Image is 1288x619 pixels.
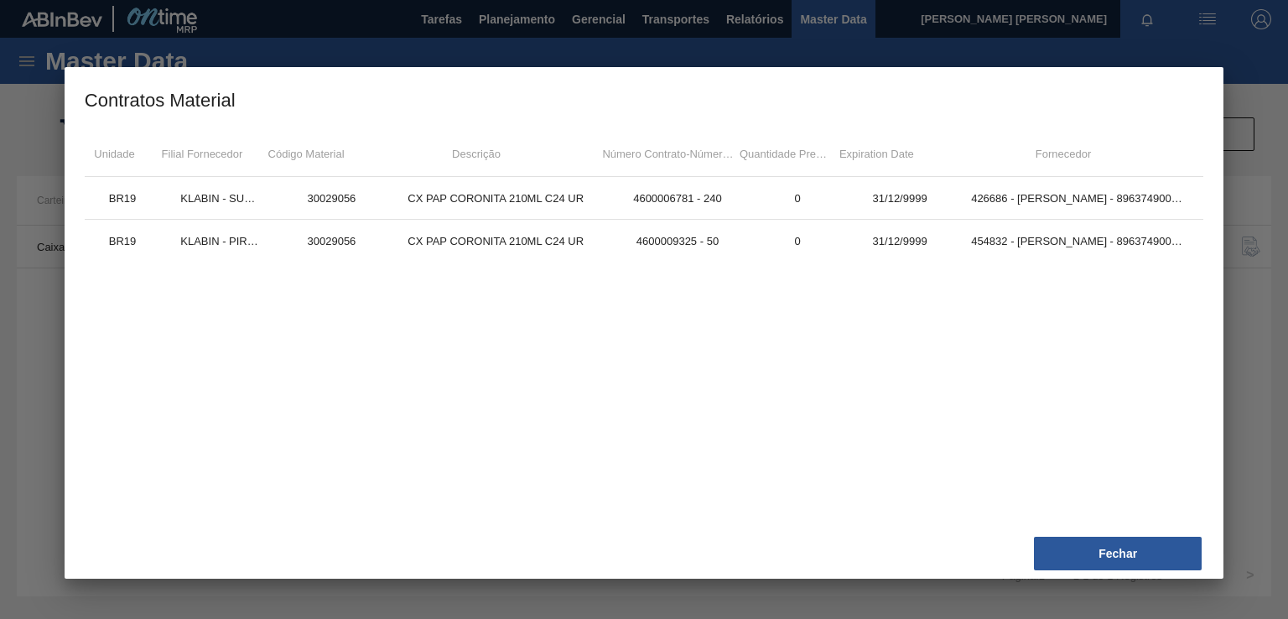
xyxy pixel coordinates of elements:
[85,131,145,177] td: Unidade
[951,220,1203,263] td: 454832 - KLABIN S.A. - 89637490017463
[85,220,160,263] td: BR19
[160,220,280,263] td: KLABIN - PIRACICABA (SP)
[609,220,746,263] td: 4600009325 - 50
[609,177,746,220] td: 4600006781 - 240
[849,177,951,220] td: 31/12/9999
[923,131,1203,177] td: Fornecedor
[160,177,280,220] td: KLABIN - SUZANO (SP)
[382,220,608,263] td: CX PAP CORONITA 210ML C24 UR
[260,131,353,177] td: Código Material
[600,131,737,177] td: Número Contrato - Número Item
[746,177,849,220] td: 0
[280,220,382,263] td: 30029056
[1034,537,1202,570] button: Fechar
[144,131,259,177] td: Filial Fornecedor
[353,131,600,177] td: Descrição
[830,131,923,177] td: Expiration Date
[849,220,951,263] td: 31/12/9999
[951,177,1203,220] td: 426686 - KLABIN S.A. - 89637490017030
[737,131,830,177] td: Quantidade Prevista
[85,87,236,114] div: Contratos Material
[85,177,160,220] td: BR19
[280,177,382,220] td: 30029056
[382,177,608,220] td: CX PAP CORONITA 210ML C24 UR
[746,220,849,263] td: 0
